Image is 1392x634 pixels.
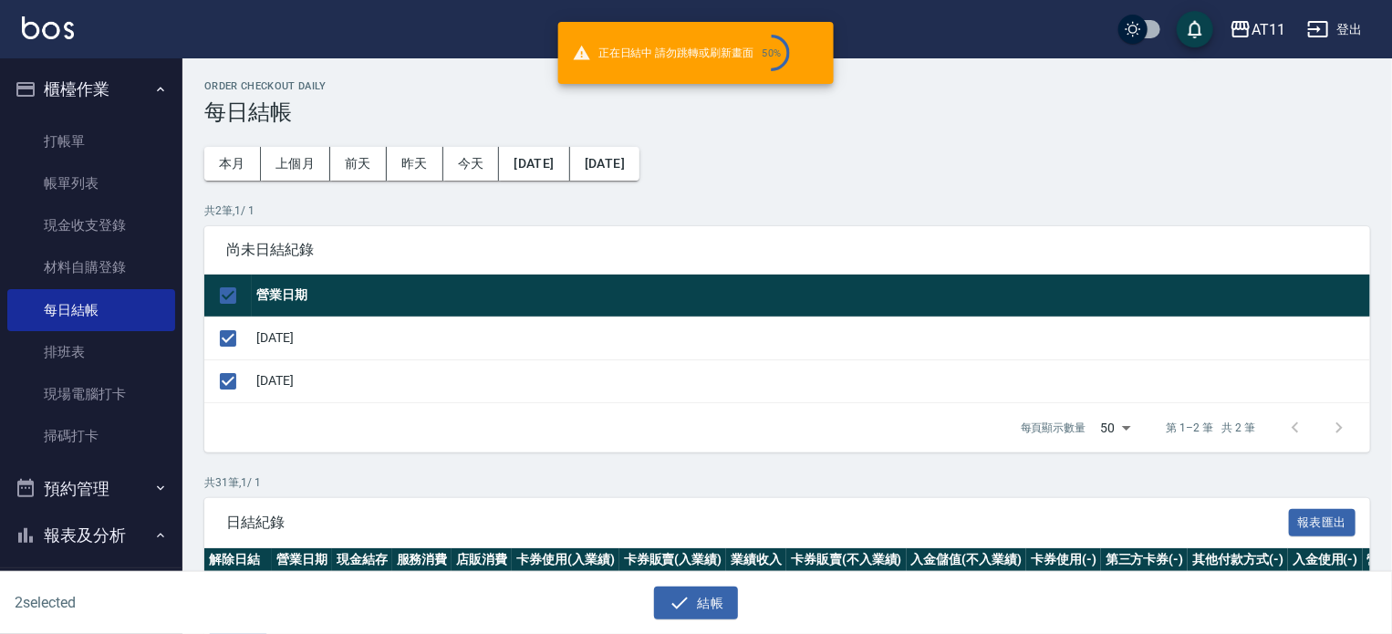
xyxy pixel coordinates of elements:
th: 現金結存 [332,548,392,572]
button: 上個月 [261,147,330,181]
img: Logo [22,16,74,39]
h6: 2 selected [15,591,345,614]
th: 營業日期 [272,548,332,572]
span: 正在日結中 請勿跳轉或刷新畫面 [573,35,790,71]
p: 第 1–2 筆 共 2 筆 [1167,420,1255,436]
button: 報表匯出 [1289,509,1356,537]
span: 尚未日結紀錄 [226,241,1348,259]
button: save [1177,11,1213,47]
a: 打帳單 [7,120,175,162]
th: 營業日期 [252,275,1370,317]
div: 50 % [763,47,782,59]
th: 店販消費 [452,548,512,572]
th: 卡券使用(入業績) [512,548,619,572]
p: 共 31 筆, 1 / 1 [204,474,1370,491]
div: 50 [1094,403,1137,452]
button: 櫃檯作業 [7,66,175,113]
h2: Order checkout daily [204,80,1370,92]
a: 每日結帳 [7,289,175,331]
button: 結帳 [654,587,739,620]
button: close [805,42,826,64]
th: 卡券使用(-) [1026,548,1101,572]
a: 報表匯出 [1289,513,1356,530]
a: 現場電腦打卡 [7,373,175,415]
th: 入金儲值(不入業績) [907,548,1027,572]
button: 本月 [204,147,261,181]
button: [DATE] [570,147,639,181]
th: 解除日結 [204,548,272,572]
button: 今天 [443,147,500,181]
th: 服務消費 [392,548,452,572]
button: 登出 [1300,13,1370,47]
th: 其他付款方式(-) [1188,548,1288,572]
a: 報表目錄 [7,566,175,608]
button: 報表及分析 [7,512,175,559]
th: 第三方卡券(-) [1101,548,1189,572]
a: 材料自購登錄 [7,246,175,288]
th: 入金使用(-) [1288,548,1363,572]
td: [DATE] [252,317,1370,359]
a: 現金收支登錄 [7,204,175,246]
th: 卡券販賣(不入業績) [786,548,907,572]
button: 前天 [330,147,387,181]
h3: 每日結帳 [204,99,1370,125]
a: 排班表 [7,331,175,373]
span: 日結紀錄 [226,514,1289,532]
p: 共 2 筆, 1 / 1 [204,203,1370,219]
a: 掃碼打卡 [7,415,175,457]
td: [DATE] [252,359,1370,402]
th: 業績收入 [726,548,786,572]
button: 昨天 [387,147,443,181]
th: 卡券販賣(入業績) [619,548,727,572]
div: AT11 [1252,18,1285,41]
a: 帳單列表 [7,162,175,204]
button: AT11 [1222,11,1293,48]
p: 每頁顯示數量 [1021,420,1086,436]
button: [DATE] [499,147,569,181]
button: 預約管理 [7,465,175,513]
